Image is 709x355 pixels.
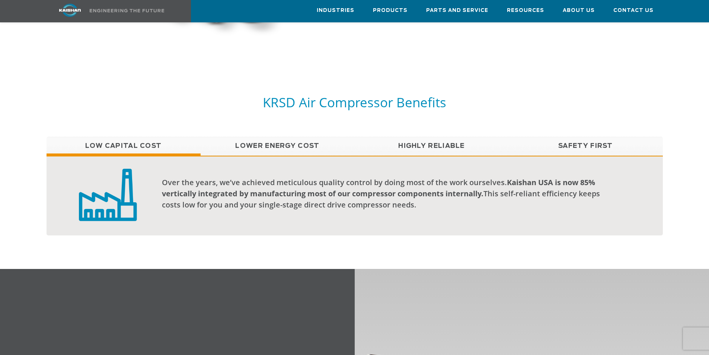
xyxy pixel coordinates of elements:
span: Products [373,6,408,15]
div: Low Capital Cost [47,156,663,235]
span: Resources [507,6,544,15]
a: Low Capital Cost [47,137,201,155]
span: About Us [563,6,595,15]
a: Resources [507,0,544,20]
h5: KRSD Air Compressor Benefits [47,94,663,111]
a: Parts and Service [426,0,488,20]
img: low capital investment badge [79,168,137,221]
a: About Us [563,0,595,20]
a: Industries [317,0,354,20]
a: Lower Energy Cost [201,137,355,155]
a: Contact Us [613,0,654,20]
span: Parts and Service [426,6,488,15]
a: Products [373,0,408,20]
span: Industries [317,6,354,15]
img: Engineering the future [90,9,164,12]
a: Highly Reliable [355,137,509,155]
div: Over the years, we’ve achieved meticulous quality control by doing most of the work ourselves. Th... [162,177,613,210]
img: kaishan logo [42,4,98,17]
span: Contact Us [613,6,654,15]
a: Safety First [509,137,663,155]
